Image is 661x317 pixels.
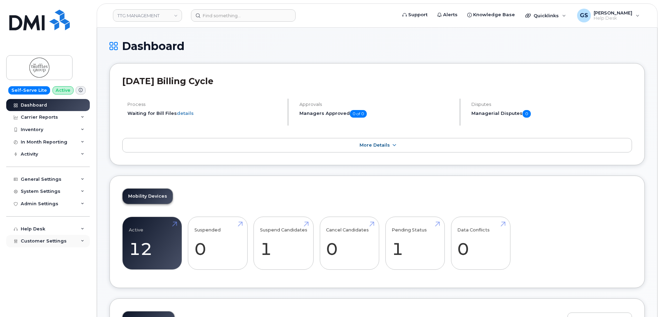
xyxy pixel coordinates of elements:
[471,110,632,118] h5: Managerial Disputes
[122,76,632,86] h2: [DATE] Billing Cycle
[523,110,531,118] span: 0
[109,40,645,52] h1: Dashboard
[260,220,307,266] a: Suspend Candidates 1
[299,110,454,118] h5: Managers Approved
[457,220,504,266] a: Data Conflicts 0
[177,110,194,116] a: details
[127,110,282,117] li: Waiting for Bill Files
[471,102,632,107] h4: Disputes
[326,220,373,266] a: Cancel Candidates 0
[123,189,173,204] a: Mobility Devices
[194,220,241,266] a: Suspended 0
[129,220,175,266] a: Active 12
[299,102,454,107] h4: Approvals
[127,102,282,107] h4: Process
[392,220,438,266] a: Pending Status 1
[360,142,390,148] span: More Details
[350,110,367,118] span: 0 of 0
